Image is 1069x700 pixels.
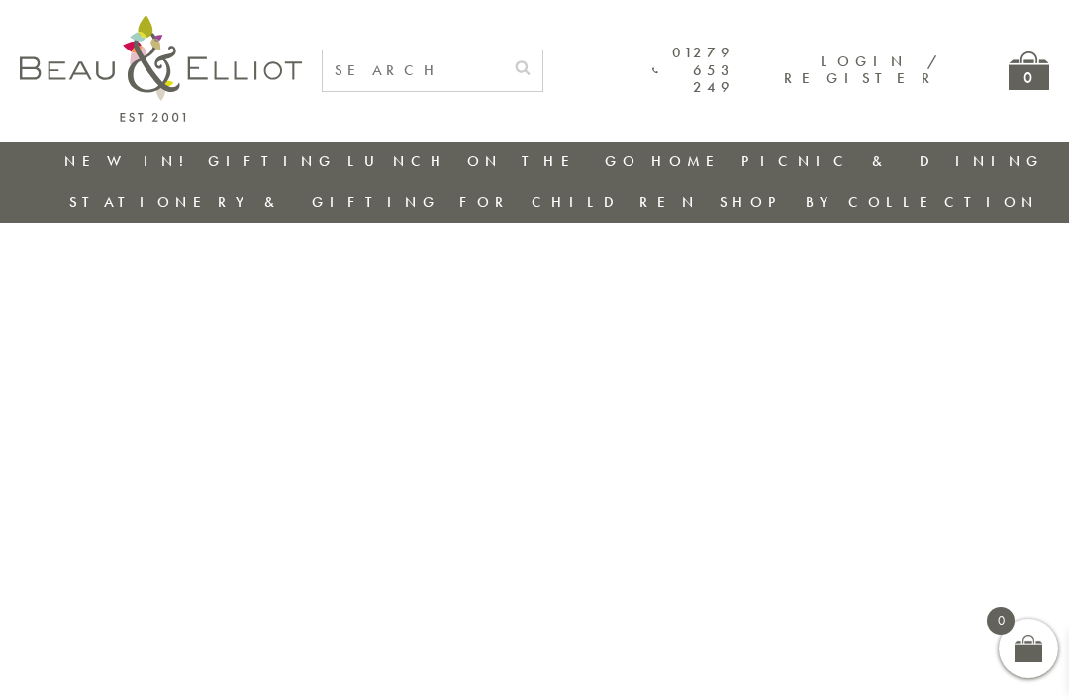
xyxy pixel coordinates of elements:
[652,45,734,96] a: 01279 653 249
[1009,51,1049,90] a: 0
[20,15,302,122] img: logo
[208,151,337,171] a: Gifting
[784,51,939,88] a: Login / Register
[323,50,503,91] input: SEARCH
[347,151,640,171] a: Lunch On The Go
[651,151,730,171] a: Home
[459,192,700,212] a: For Children
[741,151,1044,171] a: Picnic & Dining
[987,607,1015,635] span: 0
[720,192,1039,212] a: Shop by collection
[64,151,197,171] a: New in!
[69,192,440,212] a: Stationery & Gifting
